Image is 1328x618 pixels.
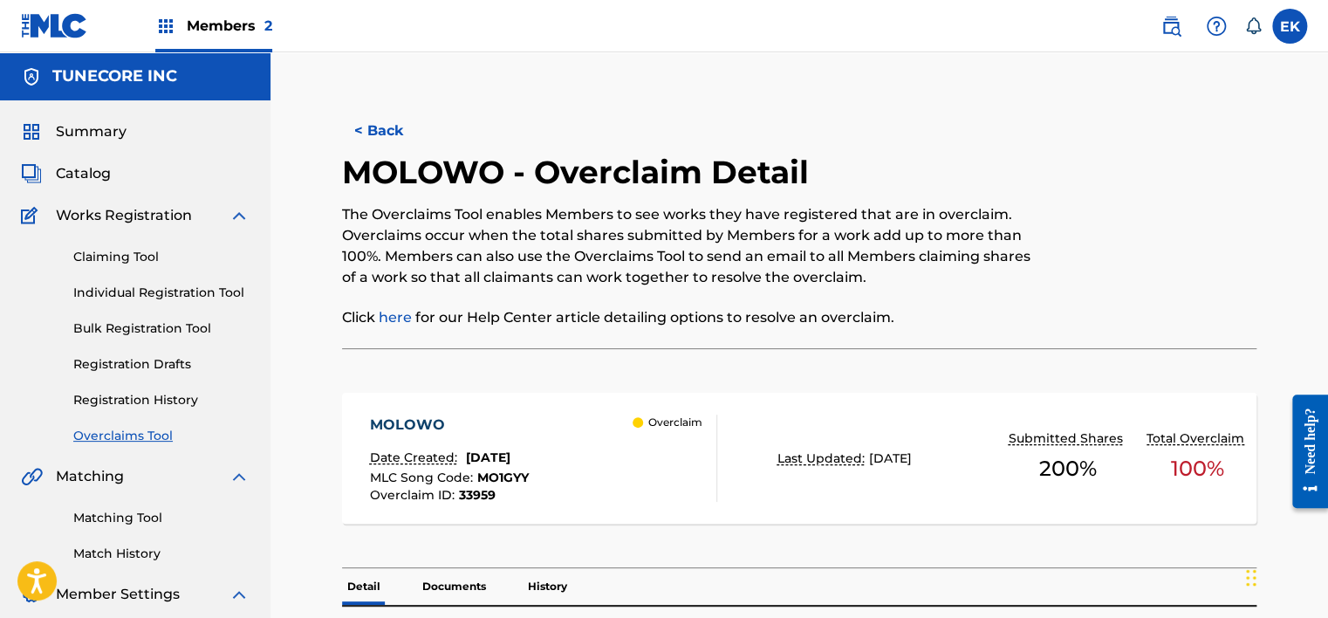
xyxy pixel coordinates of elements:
[21,584,42,605] img: Member Settings
[379,309,412,326] a: here
[1241,534,1328,618] iframe: Chat Widget
[342,307,1046,328] p: Click for our Help Center article detailing options to resolve an overclaim.
[1038,453,1096,484] span: 200 %
[342,153,818,192] h2: MOLOWO - Overclaim Detail
[73,509,250,527] a: Matching Tool
[370,449,462,467] p: Date Created:
[370,487,459,503] span: Overclaim ID :
[1279,381,1328,522] iframe: Resource Center
[56,584,180,605] span: Member Settings
[73,284,250,302] a: Individual Registration Tool
[1199,9,1234,44] div: Help
[73,319,250,338] a: Bulk Registration Tool
[459,487,496,503] span: 33959
[21,13,88,38] img: MLC Logo
[370,470,477,485] span: MLC Song Code :
[52,66,177,86] h5: TUNECORE INC
[73,248,250,266] a: Claiming Tool
[466,450,510,465] span: [DATE]
[1246,552,1256,604] div: Drag
[21,205,44,226] img: Works Registration
[370,415,529,436] div: MOLOWO
[73,391,250,409] a: Registration History
[229,584,250,605] img: expand
[187,16,272,36] span: Members
[21,66,42,87] img: Accounts
[477,470,529,485] span: MO1GYY
[1008,429,1126,448] p: Submitted Shares
[523,568,572,605] p: History
[73,545,250,563] a: Match History
[417,568,491,605] p: Documents
[264,17,272,34] span: 2
[56,466,124,487] span: Matching
[1147,429,1249,448] p: Total Overclaim
[56,121,127,142] span: Summary
[73,355,250,374] a: Registration Drafts
[1171,453,1224,484] span: 100 %
[21,163,42,184] img: Catalog
[56,163,111,184] span: Catalog
[73,427,250,445] a: Overclaims Tool
[229,205,250,226] img: expand
[1206,16,1227,37] img: help
[155,16,176,37] img: Top Rightsholders
[1160,16,1181,37] img: search
[868,450,911,466] span: [DATE]
[342,204,1046,288] p: The Overclaims Tool enables Members to see works they have registered that are in overclaim. Over...
[648,415,702,430] p: Overclaim
[1153,9,1188,44] a: Public Search
[342,568,386,605] p: Detail
[56,205,192,226] span: Works Registration
[229,466,250,487] img: expand
[1244,17,1262,35] div: Notifications
[21,121,42,142] img: Summary
[21,466,43,487] img: Matching
[342,109,447,153] button: < Back
[21,163,111,184] a: CatalogCatalog
[342,393,1256,524] a: MOLOWODate Created:[DATE]MLC Song Code:MO1GYYOverclaim ID:33959 OverclaimLast Updated:[DATE]Submi...
[21,121,127,142] a: SummarySummary
[777,450,868,468] p: Last Updated:
[1272,9,1307,44] div: User Menu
